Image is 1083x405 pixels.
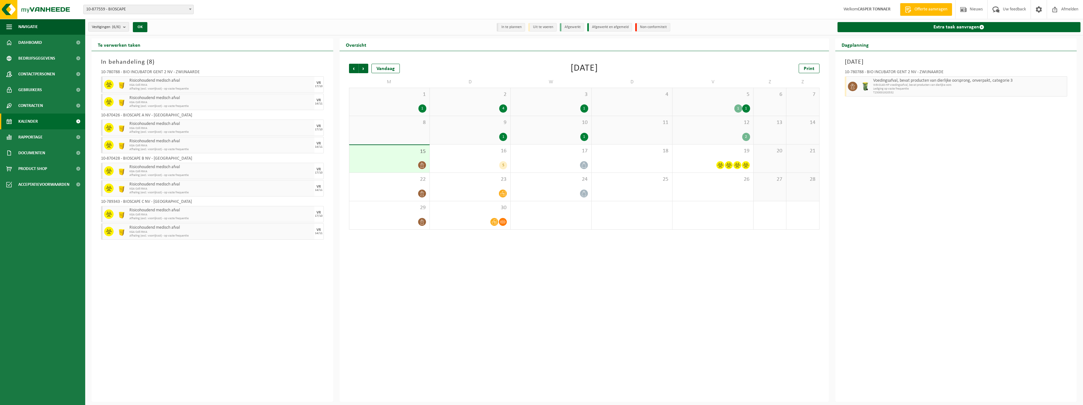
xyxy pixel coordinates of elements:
button: Vestigingen(6/6) [88,22,129,32]
span: Afhaling (excl. voorrijkost) - op vaste frequentie [129,234,313,238]
button: OK [133,22,147,32]
span: 8 [352,119,426,126]
span: 28 [790,176,816,183]
img: LP-SB-00050-HPE-22 [117,227,126,236]
span: 18 [595,148,669,155]
span: 23 [433,176,507,183]
h3: [DATE] [845,57,1068,67]
span: Risicohoudend medisch afval [129,225,313,230]
div: 14/11 [315,189,323,192]
span: Risicohoudend medisch afval [129,208,313,213]
span: 13 [757,119,783,126]
count: (6/6) [112,25,121,29]
span: 3 [514,91,588,98]
div: VR [317,142,321,145]
h3: In behandeling ( ) [101,57,324,67]
td: Z [754,76,786,88]
span: Risicohoudend medisch afval [129,182,313,187]
span: 26 [676,176,750,183]
span: KGA Colli RMA [129,187,313,191]
img: WB-0140-HPE-GN-50 [861,82,870,91]
div: 17/10 [315,214,323,218]
span: T250001920532 [873,91,1066,95]
span: KGA Colli RMA [129,230,313,234]
span: Afhaling (excl. voorrijkost) - op vaste frequentie [129,191,313,195]
a: Extra taak aanvragen [837,22,1081,32]
td: M [349,76,430,88]
span: Acceptatievoorwaarden [18,177,69,192]
span: Navigatie [18,19,38,35]
div: VR [317,228,321,232]
span: Dashboard [18,35,42,50]
span: Voedingsafval, bevat producten van dierlijke oorsprong, onverpakt, categorie 3 [873,78,1066,83]
span: Risicohoudend medisch afval [129,121,313,126]
span: Afhaling (excl. voorrijkost) - op vaste frequentie [129,104,313,108]
span: Gebruikers [18,82,42,98]
span: Volgende [359,64,368,73]
span: 10-877559 - BIOSCAPE [83,5,194,14]
div: 1 [742,104,750,113]
span: 17 [514,148,588,155]
div: 1 [580,133,588,141]
span: Documenten [18,145,45,161]
span: KGA Colli RMA [129,83,313,87]
li: Non-conformiteit [635,23,670,32]
div: 1 [734,104,742,113]
span: Contactpersonen [18,66,55,82]
span: Risicohoudend medisch afval [129,139,313,144]
h2: Dagplanning [835,38,875,51]
span: Kalender [18,114,38,129]
span: 14 [790,119,816,126]
div: VR [317,98,321,102]
div: 10-870428 - BIOSCAPE B NV - [GEOGRAPHIC_DATA] [101,156,324,163]
span: Product Shop [18,161,47,177]
span: 21 [790,148,816,155]
span: 30 [433,204,507,211]
span: KGA Colli RMA [129,144,313,148]
a: Offerte aanvragen [900,3,952,16]
span: 2 [433,91,507,98]
span: 20 [757,148,783,155]
img: LP-SB-00050-HPE-22 [117,97,126,107]
span: Offerte aanvragen [913,6,949,13]
li: Uit te voeren [528,23,557,32]
span: 9 [433,119,507,126]
td: Z [786,76,819,88]
span: 6 [757,91,783,98]
li: Afgewerkt en afgemeld [587,23,632,32]
div: 14/11 [315,232,323,235]
span: Afhaling (excl. voorrijkost) - op vaste frequentie [129,217,313,220]
img: LP-SB-00050-HPE-22 [117,209,126,219]
span: Afhaling (excl. voorrijkost) - op vaste frequentie [129,148,313,151]
img: LP-SB-00050-HPE-22 [117,166,126,176]
span: 12 [676,119,750,126]
img: LP-SB-00050-HPE-22 [117,184,126,193]
td: D [592,76,672,88]
span: KGA Colli RMA [129,170,313,173]
h2: Te verwerken taken [92,38,147,51]
span: 25 [595,176,669,183]
li: In te plannen [497,23,525,32]
div: 1 [418,104,426,113]
span: 27 [757,176,783,183]
div: VR [317,81,321,85]
span: 1 [352,91,426,98]
td: D [430,76,511,88]
div: 17/10 [315,85,323,88]
span: Risicohoudend medisch afval [129,78,313,83]
span: 7 [790,91,816,98]
span: 19 [676,148,750,155]
div: 4 [499,104,507,113]
strong: CASPER TONNAER [858,7,891,12]
span: KGA Colli RMA [129,101,313,104]
span: Risicohoudend medisch afval [129,165,313,170]
span: 11 [595,119,669,126]
div: 10-780788 - BIO INCUBATOR GENT 2 NV - ZWIJNAARDE [845,70,1068,76]
span: Contracten [18,98,43,114]
span: 4 [595,91,669,98]
img: LP-SB-00050-HPE-22 [117,123,126,132]
span: Print [804,66,814,71]
div: 17/10 [315,128,323,131]
h2: Overzicht [340,38,373,51]
div: [DATE] [571,64,598,73]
